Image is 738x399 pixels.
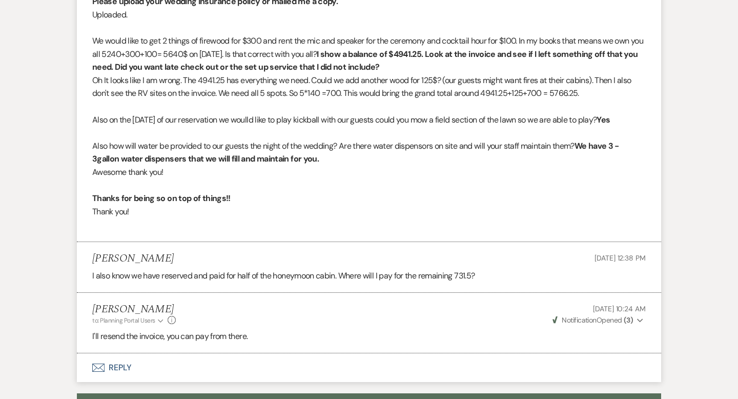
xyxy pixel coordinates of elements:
[92,316,155,325] span: to: Planning Portal Users
[92,206,129,217] span: Thank you!
[92,303,176,316] h5: [PERSON_NAME]
[552,315,633,325] span: Opened
[92,193,231,204] strong: Thanks for being so on top of things!!
[77,353,661,382] button: Reply
[92,166,646,179] p: Awesome thank you!
[92,330,646,343] p: I'll resend the invoice, you can pay from there.
[624,315,633,325] strong: ( 3 )
[92,114,597,125] span: Also on the [DATE] of our reservation we woulld like to play kickball with our guests could you m...
[92,252,174,265] h5: [PERSON_NAME]
[92,49,638,73] strong: I show a balance of $4941.25. Look at the invoice and see if I left something off that you need. ...
[551,315,646,326] button: NotificationOpened (3)
[92,269,646,283] p: I also know we have reserved and paid for half of the honeymoon cabin. Where will I pay for the r...
[562,315,596,325] span: Notification
[92,8,646,22] p: Uploaded.
[593,304,646,313] span: [DATE] 10:24 AM
[92,141,575,151] span: Also how will water be provided to our guests the night of the wedding? Are there water dispensor...
[92,74,646,100] p: Oh It looks like I am wrong. The 4941.25 has everything we need. Could we add another wood for 12...
[92,35,643,59] span: We would like to get 2 things of firewood for $300 and rent the mic and speaker for the ceremony ...
[594,253,646,263] span: [DATE] 12:38 PM
[92,316,165,325] button: to: Planning Portal Users
[597,114,610,125] strong: Yes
